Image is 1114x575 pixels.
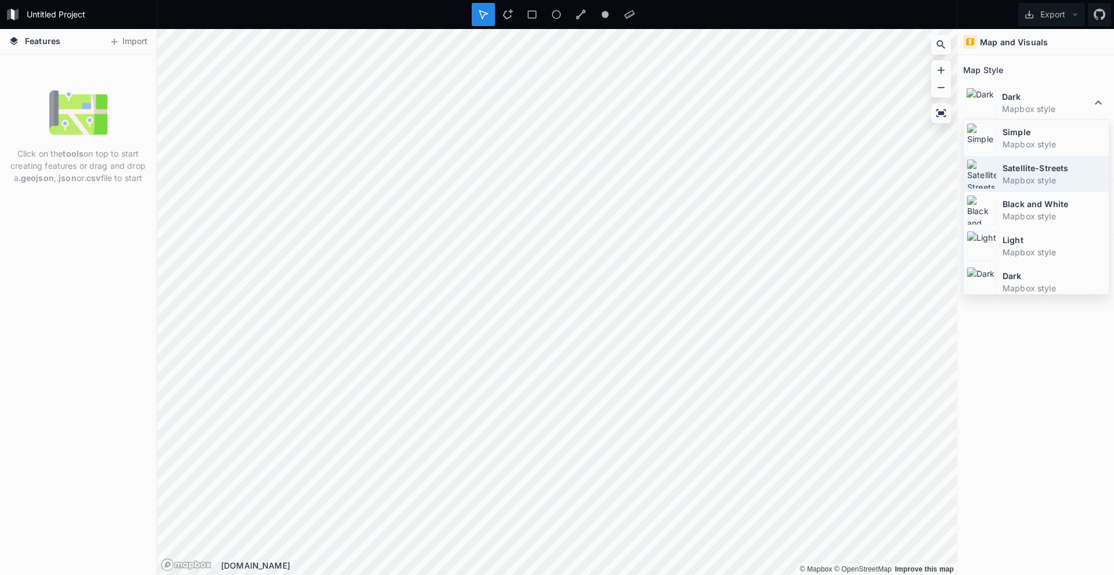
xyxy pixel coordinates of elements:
[1018,3,1085,26] button: Export
[103,32,153,51] button: Import
[834,565,892,573] a: OpenStreetMap
[84,173,101,183] strong: .csv
[25,35,60,47] span: Features
[800,565,832,573] a: Mapbox
[1003,198,1106,210] dt: Black and White
[895,565,954,573] a: Map feedback
[967,267,997,297] img: Dark
[1003,282,1106,294] dd: Mapbox style
[967,195,997,225] img: Black and White
[967,159,997,189] img: Satellite-Streets
[1002,91,1091,103] dt: Dark
[1003,246,1106,258] dd: Mapbox style
[967,123,997,153] img: Simple
[161,558,212,572] a: Mapbox logo
[966,88,996,118] img: Dark
[221,559,957,572] div: [DOMAIN_NAME]
[1003,174,1106,186] dd: Mapbox style
[1002,103,1091,115] dd: Mapbox style
[19,173,54,183] strong: .geojson
[963,61,1003,79] h2: Map Style
[1003,270,1106,282] dt: Dark
[63,149,84,158] strong: tools
[1003,162,1106,174] dt: Satellite-Streets
[980,36,1048,48] h4: Map and Visuals
[49,84,107,142] img: empty
[9,147,147,184] p: Click on the on top to start creating features or drag and drop a , or file to start
[967,231,997,261] img: Light
[56,173,77,183] strong: .json
[1003,138,1106,150] dd: Mapbox style
[1003,210,1106,222] dd: Mapbox style
[1003,126,1106,138] dt: Simple
[1003,234,1106,246] dt: Light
